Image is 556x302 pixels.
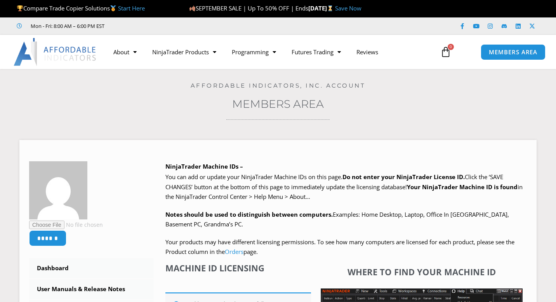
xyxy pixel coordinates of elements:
b: NinjaTrader Machine IDs – [165,162,243,170]
span: Mon - Fri: 8:00 AM – 6:00 PM EST [29,21,104,31]
a: Members Area [232,97,324,110]
a: User Manuals & Release Notes [29,279,154,299]
img: 🏆 [17,5,23,11]
img: ⌛ [327,5,333,11]
span: 0 [448,44,454,50]
a: Save Now [335,4,361,12]
span: Click the ‘SAVE CHANGES’ button at the bottom of this page to immediately update the licensing da... [165,173,523,200]
a: NinjaTrader Products [144,43,224,61]
img: b815e2aeb0e08bc03ea460382ae0ca223a9203a4ba2502b8132a8ba5cc05fd50 [29,161,87,219]
a: Reviews [349,43,386,61]
a: Affordable Indicators, Inc. Account [191,82,366,89]
a: Programming [224,43,284,61]
span: You can add or update your NinjaTrader Machine IDs on this page. [165,173,342,181]
strong: Notes should be used to distinguish between computers. [165,211,333,218]
strong: Your NinjaTrader Machine ID is found [407,183,518,191]
a: Orders [225,248,243,255]
iframe: Customer reviews powered by Trustpilot [115,22,232,30]
nav: Menu [106,43,434,61]
a: About [106,43,144,61]
a: Start Here [118,4,145,12]
span: Your products may have different licensing permissions. To see how many computers are licensed fo... [165,238,514,256]
span: Examples: Home Desktop, Laptop, Office In [GEOGRAPHIC_DATA], Basement PC, Grandma’s PC. [165,211,509,228]
b: Do not enter your NinjaTrader License ID. [342,173,465,181]
strong: [DATE] [308,4,335,12]
a: Dashboard [29,258,154,278]
span: SEPTEMBER SALE | Up To 50% OFF | Ends [189,4,308,12]
img: 🥇 [110,5,116,11]
img: LogoAI | Affordable Indicators – NinjaTrader [14,38,97,66]
span: Compare Trade Copier Solutions [17,4,145,12]
span: MEMBERS AREA [489,49,537,55]
h4: Machine ID Licensing [165,263,311,273]
a: 0 [429,41,463,63]
img: 🍂 [189,5,195,11]
h4: Where to find your Machine ID [321,267,523,277]
a: Futures Trading [284,43,349,61]
a: MEMBERS AREA [481,44,546,60]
